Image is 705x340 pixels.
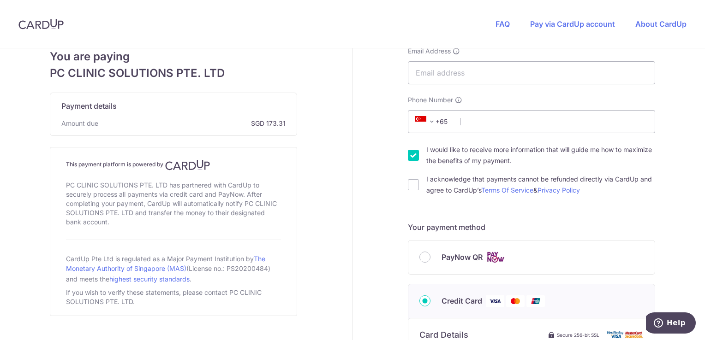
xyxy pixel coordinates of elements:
[486,295,504,307] img: Visa
[635,19,687,29] a: About CardUp
[412,116,454,127] span: +65
[646,312,696,335] iframe: Opens a widget where you can find more information
[481,186,533,194] a: Terms Of Service
[496,19,510,29] a: FAQ
[66,179,281,229] div: PC CLINIC SOLUTIONS PTE. LTD has partnered with CardUp to securely process all payments via credi...
[61,119,98,128] span: Amount due
[408,61,655,84] input: Email address
[557,331,599,339] span: Secure 256-bit SSL
[102,119,286,128] span: SGD 173.31
[61,100,117,111] span: Payment details
[486,252,505,263] img: Cards logo
[442,295,482,306] span: Credit Card
[415,116,437,127] span: +65
[442,252,483,263] span: PayNow QR
[66,159,281,170] h4: This payment platform is powered by
[419,295,644,307] div: Credit Card Visa Mastercard Union Pay
[50,65,297,82] span: PC CLINIC SOLUTIONS PTE. LTD
[50,48,297,65] span: You are paying
[426,174,655,196] label: I acknowledge that payments cannot be refunded directly via CardUp and agree to CardUp’s &
[408,95,453,105] span: Phone Number
[18,18,64,29] img: CardUp
[408,47,451,56] span: Email Address
[530,19,615,29] a: Pay via CardUp account
[538,186,580,194] a: Privacy Policy
[419,252,644,263] div: PayNow QR Cards logo
[66,251,281,286] div: CardUp Pte Ltd is regulated as a Major Payment Institution by (License no.: PS20200484) and meets...
[426,144,655,166] label: I would like to receive more information that will guide me how to maximize the benefits of my pa...
[607,331,644,339] img: card secure
[66,286,281,308] div: If you wish to verify these statements, please contact PC CLINIC SOLUTIONS PTE. LTD.
[408,222,655,233] h5: Your payment method
[526,295,545,307] img: Union Pay
[109,275,190,283] a: highest security standards
[506,295,525,307] img: Mastercard
[165,159,210,170] img: CardUp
